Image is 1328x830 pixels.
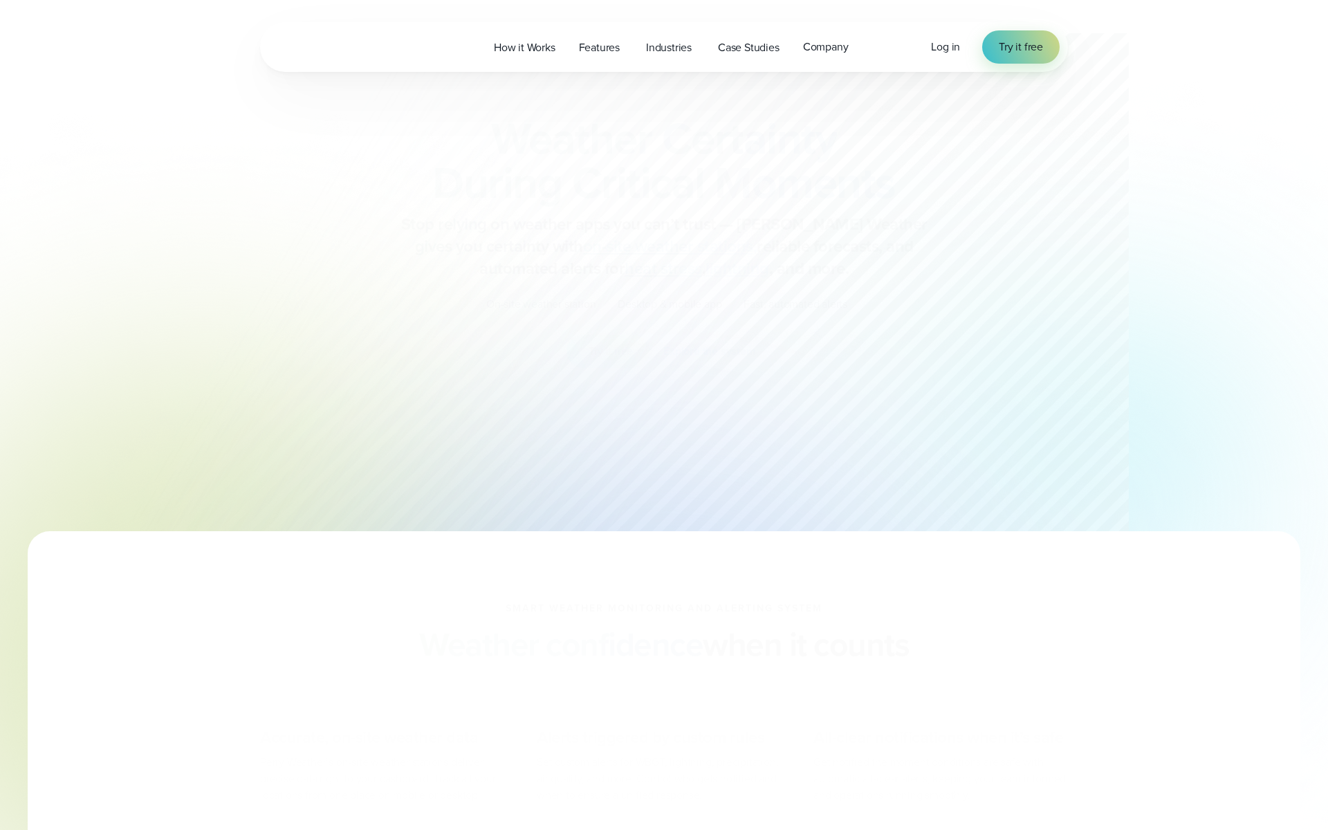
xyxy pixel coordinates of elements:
a: How it Works [482,33,567,62]
span: Industries [646,39,692,56]
a: Case Studies [706,33,791,62]
span: Features [579,39,620,56]
span: Try it free [999,39,1043,55]
a: Try it free [982,30,1060,64]
a: Log in [931,39,960,55]
span: Company [803,39,849,55]
span: Case Studies [718,39,780,56]
span: How it Works [494,39,555,56]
